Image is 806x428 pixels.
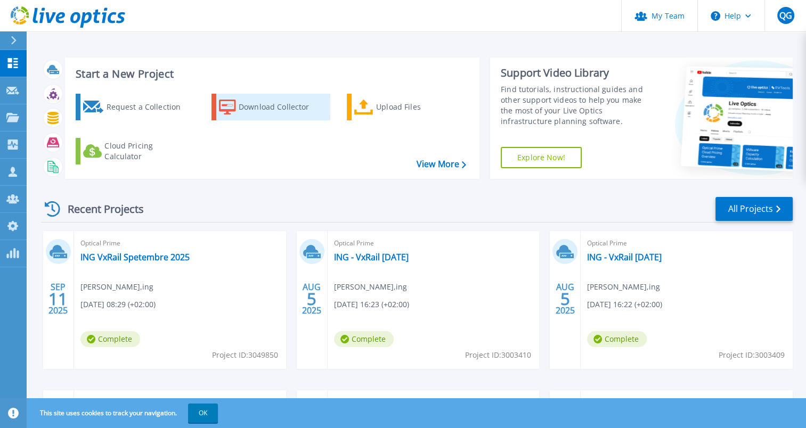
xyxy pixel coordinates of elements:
[334,299,409,310] span: [DATE] 16:23 (+02:00)
[80,397,280,408] span: Optical Prime
[417,159,466,169] a: View More
[587,281,660,293] span: [PERSON_NAME] , ing
[188,404,218,423] button: OK
[334,397,533,408] span: Optical Prime
[587,299,662,310] span: [DATE] 16:22 (+02:00)
[501,84,653,127] div: Find tutorials, instructional guides and other support videos to help you make the most of your L...
[80,299,156,310] span: [DATE] 08:29 (+02:00)
[104,141,190,162] div: Cloud Pricing Calculator
[48,294,68,303] span: 11
[80,281,153,293] span: [PERSON_NAME] , ing
[501,66,653,80] div: Support Video Library
[347,94,466,120] a: Upload Files
[80,252,190,262] a: ING VxRail Spetembre 2025
[779,11,792,20] span: QG
[587,252,662,262] a: ING - VxRail [DATE]
[76,68,466,80] h3: Start a New Project
[587,237,786,249] span: Optical Prime
[80,237,280,249] span: Optical Prime
[555,279,575,318] div: AUG 2025
[212,349,278,361] span: Project ID: 3049850
[560,294,570,303] span: 5
[29,404,218,423] span: This site uses cookies to track your navigation.
[334,331,394,347] span: Complete
[211,94,330,120] a: Download Collector
[719,349,785,361] span: Project ID: 3003409
[76,94,194,120] a: Request a Collection
[106,96,191,118] div: Request a Collection
[334,281,407,293] span: [PERSON_NAME] , ing
[41,196,158,222] div: Recent Projects
[587,331,647,347] span: Complete
[239,96,324,118] div: Download Collector
[501,147,582,168] a: Explore Now!
[302,279,322,318] div: AUG 2025
[334,252,409,262] a: ING - VxRail [DATE]
[587,397,786,408] span: Optical Prime
[80,331,140,347] span: Complete
[307,294,316,303] span: 5
[76,138,194,164] a: Cloud Pricing Calculator
[465,349,531,361] span: Project ID: 3003410
[334,237,533,249] span: Optical Prime
[376,96,461,118] div: Upload Files
[715,197,793,221] a: All Projects
[48,279,68,318] div: SEP 2025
